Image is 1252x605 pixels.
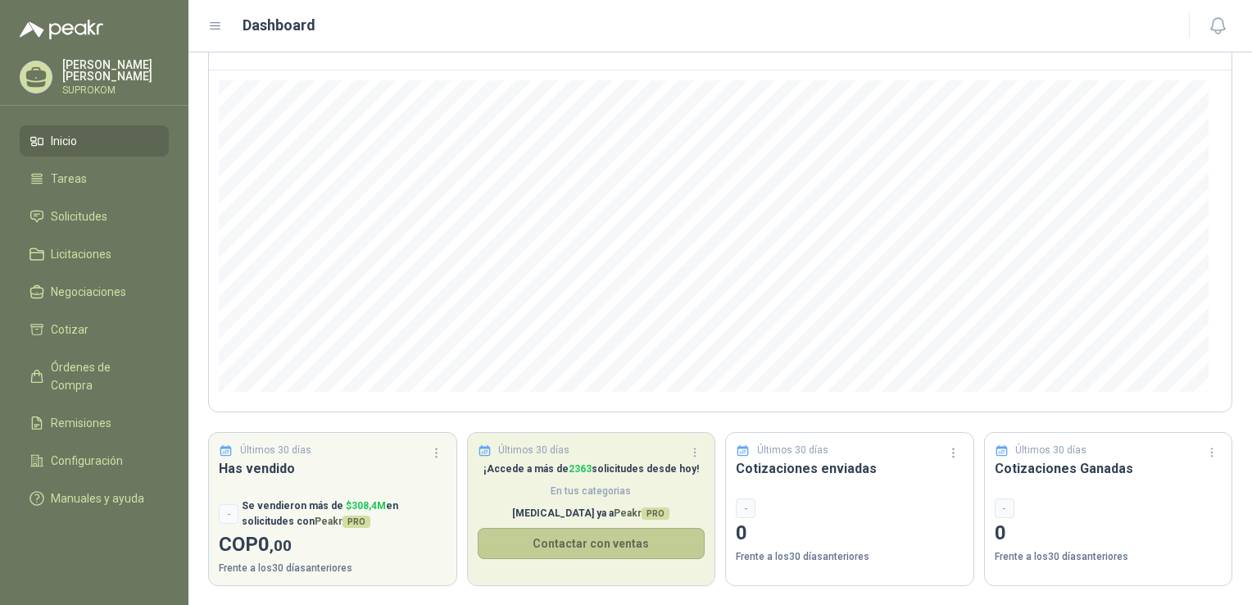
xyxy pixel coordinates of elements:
span: Órdenes de Compra [51,358,153,394]
a: Licitaciones [20,239,169,270]
h1: Dashboard [243,14,315,37]
span: Peakr [614,507,669,519]
a: Inicio [20,125,169,157]
button: Contactar con ventas [478,528,705,559]
span: Peakr [315,516,370,527]
p: [MEDICAL_DATA] ya a [478,506,705,521]
p: COP [219,530,447,561]
h3: Solicitudes Recibidas [478,458,705,479]
p: SUPROKOM [62,85,169,95]
span: En tus categorias [478,484,705,499]
span: $ 308,4M [346,500,386,512]
span: Tareas [51,170,87,188]
p: Últimos 30 días [757,443,828,458]
span: 0 [258,533,292,556]
a: Configuración [20,445,169,476]
a: Remisiones [20,407,169,439]
span: Cotizar [51,321,88,339]
a: Solicitudes [20,201,169,232]
a: Negociaciones [20,276,169,307]
div: - [995,498,1014,518]
h3: Has vendido [219,458,447,479]
p: Frente a los 30 días anteriores [995,549,1223,565]
span: Configuración [51,452,123,470]
span: Licitaciones [51,245,111,263]
span: Negociaciones [51,283,126,301]
p: ¡Accede a más de solicitudes desde hoy! [478,462,705,477]
p: Se vendieron más de en solicitudes con [242,498,447,530]
p: 0 [736,518,964,549]
span: PRO [642,507,669,520]
a: Cotizar [20,314,169,345]
p: 0 [995,518,1223,549]
span: PRO [342,516,370,528]
img: Logo peakr [20,20,103,39]
div: - [736,498,755,518]
span: Solicitudes [51,207,107,225]
div: - [219,504,238,524]
span: Manuales y ayuda [51,489,144,507]
span: Inicio [51,132,77,150]
a: Tareas [20,163,169,194]
h3: Cotizaciones Ganadas [995,458,1223,479]
p: Últimos 30 días [498,443,569,458]
a: Órdenes de Compra [20,352,169,401]
span: 2363 [569,463,592,475]
p: Últimos 30 días [1015,443,1086,458]
h3: Cotizaciones enviadas [736,458,964,479]
a: Manuales y ayuda [20,483,169,514]
p: Frente a los 30 días anteriores [219,561,447,576]
p: Frente a los 30 días anteriores [736,549,964,565]
p: [PERSON_NAME] [PERSON_NAME] [62,59,169,82]
span: Remisiones [51,414,111,432]
span: ,00 [270,536,292,555]
p: Últimos 30 días [240,443,311,458]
